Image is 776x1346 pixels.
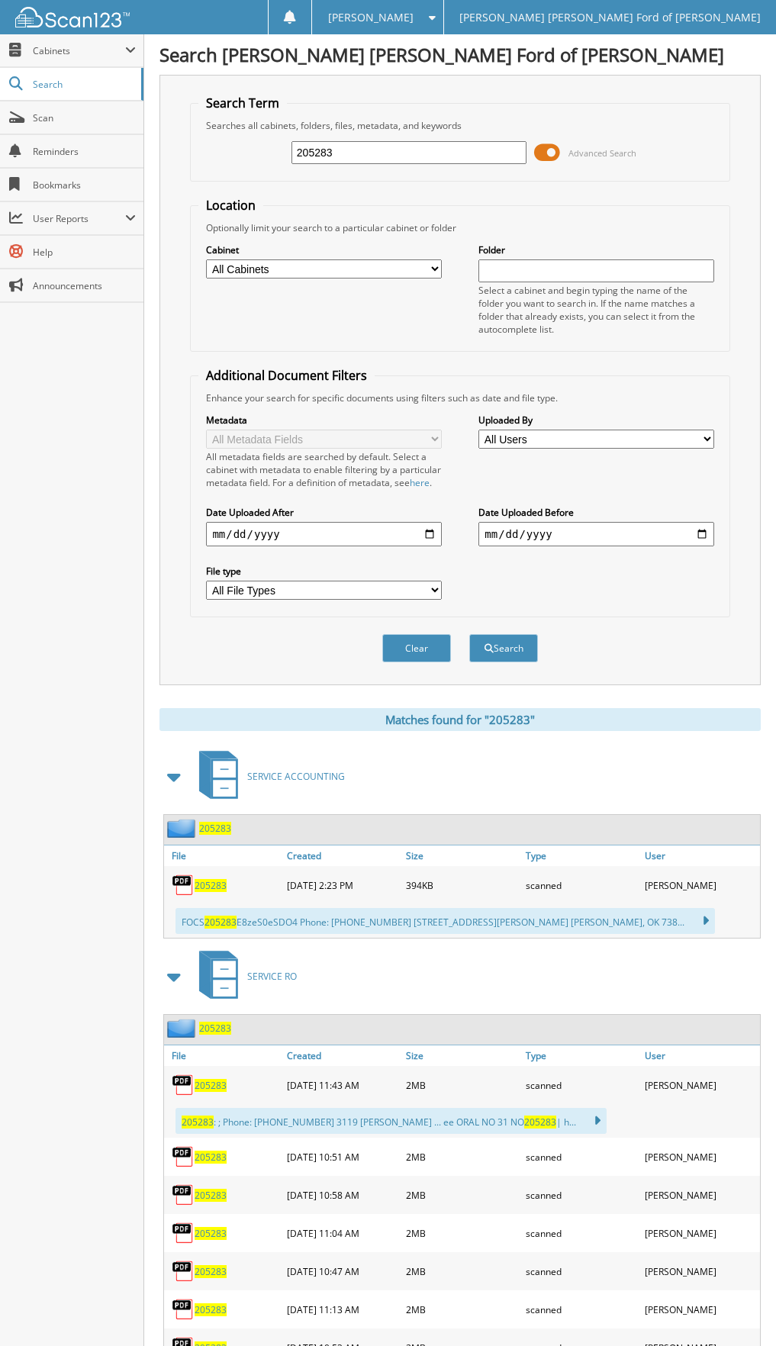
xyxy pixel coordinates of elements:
div: [DATE] 11:04 AM [283,1218,402,1248]
h1: Search [PERSON_NAME] [PERSON_NAME] Ford of [PERSON_NAME] [159,42,761,67]
div: [PERSON_NAME] [641,870,760,900]
div: Optionally limit your search to a particular cabinet or folder [198,221,721,234]
div: 2MB [402,1218,521,1248]
a: 205283 [195,1303,227,1316]
a: 205283 [199,1022,231,1035]
a: 205283 [199,822,231,835]
div: 394KB [402,870,521,900]
div: scanned [522,1256,641,1286]
div: [PERSON_NAME] [641,1294,760,1325]
a: File [164,845,283,866]
span: Reminders [33,145,136,158]
label: Cabinet [206,243,441,256]
div: Enhance your search for specific documents using filters such as date and file type. [198,391,721,404]
button: Search [469,634,538,662]
span: 205283 [204,916,237,929]
a: User [641,845,760,866]
div: scanned [522,1070,641,1100]
span: Advanced Search [568,147,636,159]
div: Matches found for "205283" [159,708,761,731]
a: SERVICE RO [190,946,297,1006]
div: Searches all cabinets, folders, files, metadata, and keywords [198,119,721,132]
a: 205283 [195,1079,227,1092]
button: Clear [382,634,451,662]
a: Type [522,1045,641,1066]
input: end [478,522,713,546]
img: PDF.png [172,1074,195,1096]
img: scan123-logo-white.svg [15,7,130,27]
img: folder2.png [167,1019,199,1038]
img: PDF.png [172,1222,195,1245]
img: PDF.png [172,1183,195,1206]
a: 205283 [195,1189,227,1202]
div: 2MB [402,1256,521,1286]
img: PDF.png [172,1298,195,1321]
a: Size [402,845,521,866]
div: [PERSON_NAME] [641,1256,760,1286]
span: Search [33,78,134,91]
label: Date Uploaded Before [478,506,713,519]
legend: Additional Document Filters [198,367,375,384]
span: Cabinets [33,44,125,57]
div: 2MB [402,1180,521,1210]
span: Help [33,246,136,259]
div: [PERSON_NAME] [641,1218,760,1248]
label: Uploaded By [478,414,713,427]
div: [PERSON_NAME] [641,1180,760,1210]
span: 205283 [182,1116,214,1129]
a: here [410,476,430,489]
a: Created [283,1045,402,1066]
div: [DATE] 2:23 PM [283,870,402,900]
a: 205283 [195,879,227,892]
img: PDF.png [172,1260,195,1283]
div: scanned [522,870,641,900]
a: Created [283,845,402,866]
img: PDF.png [172,874,195,897]
a: Size [402,1045,521,1066]
legend: Location [198,197,263,214]
label: Date Uploaded After [206,506,441,519]
span: 205283 [524,1116,556,1129]
div: scanned [522,1294,641,1325]
span: Announcements [33,279,136,292]
div: [DATE] 10:51 AM [283,1142,402,1172]
div: scanned [522,1218,641,1248]
span: [PERSON_NAME] [PERSON_NAME] Ford of [PERSON_NAME] [459,13,761,22]
img: PDF.png [172,1145,195,1168]
span: Bookmarks [33,179,136,192]
div: : ; Phone: [PHONE_NUMBER] 3119 [PERSON_NAME] ... ee ORAL NO 31 NO | h... [175,1108,607,1134]
div: 2MB [402,1070,521,1100]
a: Type [522,845,641,866]
div: [PERSON_NAME] [641,1070,760,1100]
span: Scan [33,111,136,124]
legend: Search Term [198,95,287,111]
a: User [641,1045,760,1066]
div: FOCS E8zeS0eSDO4 Phone: [PHONE_NUMBER] [STREET_ADDRESS][PERSON_NAME] [PERSON_NAME], OK 738... [175,908,715,934]
div: 2MB [402,1142,521,1172]
div: scanned [522,1180,641,1210]
span: User Reports [33,212,125,225]
a: 205283 [195,1227,227,1240]
label: Metadata [206,414,441,427]
div: [DATE] 10:58 AM [283,1180,402,1210]
div: 2MB [402,1294,521,1325]
div: scanned [522,1142,641,1172]
div: [DATE] 11:43 AM [283,1070,402,1100]
a: 205283 [195,1151,227,1164]
a: File [164,1045,283,1066]
label: File type [206,565,441,578]
a: SERVICE ACCOUNTING [190,746,345,807]
label: Folder [478,243,713,256]
a: 205283 [195,1265,227,1278]
span: SERVICE RO [247,970,297,983]
div: Select a cabinet and begin typing the name of the folder you want to search in. If the name match... [478,284,713,336]
div: [DATE] 11:13 AM [283,1294,402,1325]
